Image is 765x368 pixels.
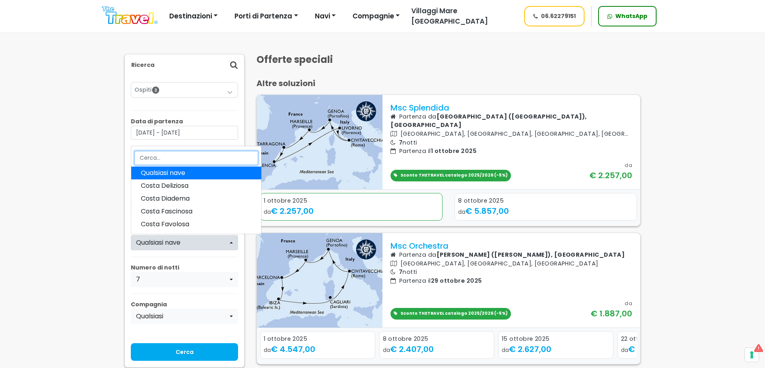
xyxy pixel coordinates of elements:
[271,344,315,355] span: € 4.547,00
[260,331,375,361] div: 1 / 5
[131,117,238,126] p: Data di partenza
[229,8,303,24] button: Porti di Partenza
[136,238,228,247] div: Qualsiasi nave
[131,343,238,361] input: Cerca
[437,251,625,259] b: [PERSON_NAME] ([PERSON_NAME]), [GEOGRAPHIC_DATA]
[524,6,585,26] a: 06.62279151
[625,161,632,169] div: da
[391,277,632,286] p: Partenza il
[141,207,192,216] span: Costa Fascinosa
[131,263,238,272] p: Numero di notti
[136,275,228,284] div: 7
[498,331,613,359] a: 15 ottobre 2025 da€ 2.627,00
[617,331,733,359] a: 22 ottobre 2025 da€ 2.397,00
[509,344,551,355] span: € 2.627,00
[615,12,647,20] span: WhatsApp
[264,343,372,355] div: da
[502,335,610,344] div: 15 ottobre 2025
[136,312,228,321] div: Qualsiasi
[589,169,632,181] div: € 2.257,00
[399,139,403,147] span: 7
[617,331,733,361] div: 4 / 5
[391,251,632,259] p: Partenza da
[391,139,632,147] p: notti
[257,233,382,328] img: UVIY.jpg
[431,277,482,285] span: 29 ottobre 2025
[379,331,495,361] div: 2 / 5
[134,151,258,165] input: Search
[141,181,188,191] span: Costa Deliziosa
[391,259,632,268] p: [GEOGRAPHIC_DATA], [GEOGRAPHIC_DATA], [GEOGRAPHIC_DATA]
[131,272,238,287] button: 7
[256,54,641,66] p: Offerte speciali
[621,343,729,355] div: da
[458,205,633,217] div: da
[310,8,341,24] button: Navi
[391,113,587,129] b: [GEOGRAPHIC_DATA] ([GEOGRAPHIC_DATA]), [GEOGRAPHIC_DATA]
[391,147,632,156] p: Partenza il
[256,78,641,88] p: Altre soluzioni
[455,193,637,221] a: 8 ottobre 2025 da€ 5.857,00
[401,310,508,316] span: Sconto THETRAVEL catalogo 2025/2026 (-5%)
[625,300,632,308] div: da
[399,268,403,276] span: 7
[405,6,517,26] a: Villaggi Mare [GEOGRAPHIC_DATA]
[125,54,244,76] div: Ricerca
[591,308,632,320] div: € 1.887,00
[391,241,632,320] a: Msc Orchestra Partenza da[PERSON_NAME] ([PERSON_NAME]), [GEOGRAPHIC_DATA] [GEOGRAPHIC_DATA], [GEO...
[431,147,477,155] span: 1 ottobre 2025
[164,8,223,24] button: Destinazioni
[134,86,234,94] a: Ospiti3
[391,241,632,251] p: Msc Orchestra
[260,193,443,221] a: 1 ottobre 2025 da€ 2.257,00
[131,61,154,69] p: Ricerca
[621,335,729,344] div: 22 ottobre 2025
[391,103,632,113] p: Msc Splendida
[383,343,491,355] div: da
[391,113,632,130] p: Partenza da
[458,197,633,205] div: 8 ottobre 2025
[264,335,372,344] div: 1 ottobre 2025
[502,343,610,355] div: da
[391,103,632,181] a: Msc Splendida Partenza da[GEOGRAPHIC_DATA] ([GEOGRAPHIC_DATA]), [GEOGRAPHIC_DATA] [GEOGRAPHIC_DAT...
[356,101,376,121] img: msc logo
[598,6,657,26] a: WhatsApp
[102,6,158,24] img: Logo The Travel
[498,331,613,361] div: 3 / 5
[411,6,488,26] span: Villaggi Mare [GEOGRAPHIC_DATA]
[379,331,495,359] a: 8 ottobre 2025 da€ 2.407,00
[141,168,185,178] span: Qualsiasi nave
[356,239,376,259] img: msc logo
[347,8,405,24] button: Compagnie
[131,235,238,250] button: Qualsiasi nave
[264,197,439,205] div: 1 ottobre 2025
[131,309,238,324] button: Qualsiasi
[391,268,632,277] p: notti
[465,205,509,217] span: € 5.857,00
[264,205,439,217] div: da
[628,344,671,355] span: € 2.397,00
[141,219,189,229] span: Costa Favolosa
[383,335,491,344] div: 8 ottobre 2025
[257,95,382,189] img: UW3Z.jpg
[271,205,314,217] span: € 2.257,00
[401,172,508,178] span: Sconto THETRAVEL catalogo 2025/2026 (-5%)
[391,130,632,139] p: [GEOGRAPHIC_DATA], [GEOGRAPHIC_DATA], [GEOGRAPHIC_DATA], [GEOGRAPHIC_DATA], [GEOGRAPHIC_DATA], [G...
[541,12,576,20] span: 06.62279151
[390,344,434,355] span: € 2.407,00
[141,194,190,203] span: Costa Diadema
[152,86,159,94] span: 3
[260,331,375,359] a: 1 ottobre 2025 da€ 4.547,00
[131,300,238,309] p: Compagnia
